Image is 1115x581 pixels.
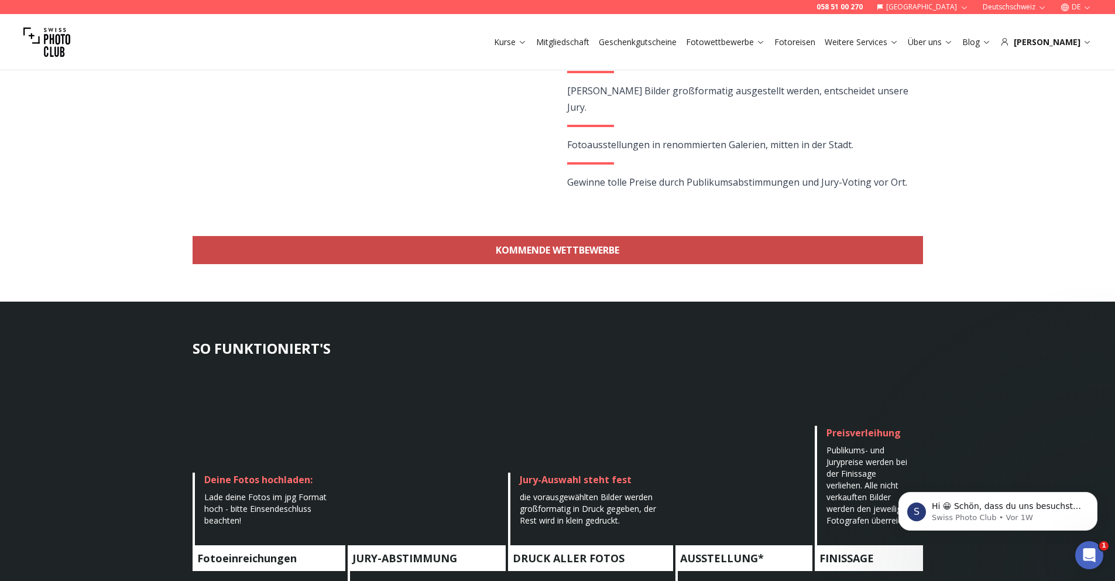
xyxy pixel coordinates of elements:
span: Preisverleihung [826,426,901,439]
span: Publikums- und Jurypreise werden bei der Finissage verliehen. Alle nicht verkauften Bilder werden... [826,445,911,526]
h4: DRUCK ALLER FOTOS [508,545,673,571]
a: Blog [962,36,991,48]
button: Mitgliedschaft [531,34,594,50]
h3: SO FUNKTIONIERT'S [193,339,923,358]
div: Deine Fotos hochladen: [204,473,336,487]
h4: Fotoeinreichungen [193,545,345,571]
a: Mitgliedschaft [536,36,589,48]
iframe: Intercom notifications Nachricht [881,467,1115,549]
span: Jury-Auswahl steht fest [520,473,632,486]
button: Fotoreisen [770,34,820,50]
a: 058 51 00 270 [816,2,863,12]
h4: FINISSAGE [815,545,922,571]
div: [PERSON_NAME] [1000,36,1092,48]
a: Geschenkgutscheine [599,36,677,48]
button: Weitere Services [820,34,903,50]
span: Fotoausstellungen in renommierten Galerien, mitten in der Stadt. [567,138,853,151]
h4: AUSSTELLUNG* [675,545,812,571]
button: Über uns [903,34,958,50]
span: Gewinne tolle Preise durch Publikumsabstimmungen und Jury-Voting vor Ort. [567,176,907,189]
span: [PERSON_NAME] Bilder großformatig ausgestellt werden, entscheidet unsere Jury. [567,84,908,114]
button: Geschenkgutscheine [594,34,681,50]
img: Swiss photo club [23,19,70,66]
span: die vorausgewählten Bilder werden großformatig in Druck gegeben, der Rest wird in klein gedruckt. [520,491,656,526]
a: Fotoreisen [774,36,815,48]
a: Über uns [908,36,953,48]
span: 1 [1099,541,1109,551]
a: Weitere Services [825,36,898,48]
a: KOMMENDE WETTBEWERBE [193,236,923,264]
button: Kurse [489,34,531,50]
iframe: Intercom live chat [1075,541,1103,569]
button: Blog [958,34,996,50]
div: Lade deine Fotos im jpg Format hoch - bitte Einsendeschluss beachten! [204,491,336,527]
a: Fotowettbewerbe [686,36,765,48]
h4: JURY-ABSTIMMUNG [348,545,506,571]
button: Fotowettbewerbe [681,34,770,50]
a: Kurse [494,36,527,48]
